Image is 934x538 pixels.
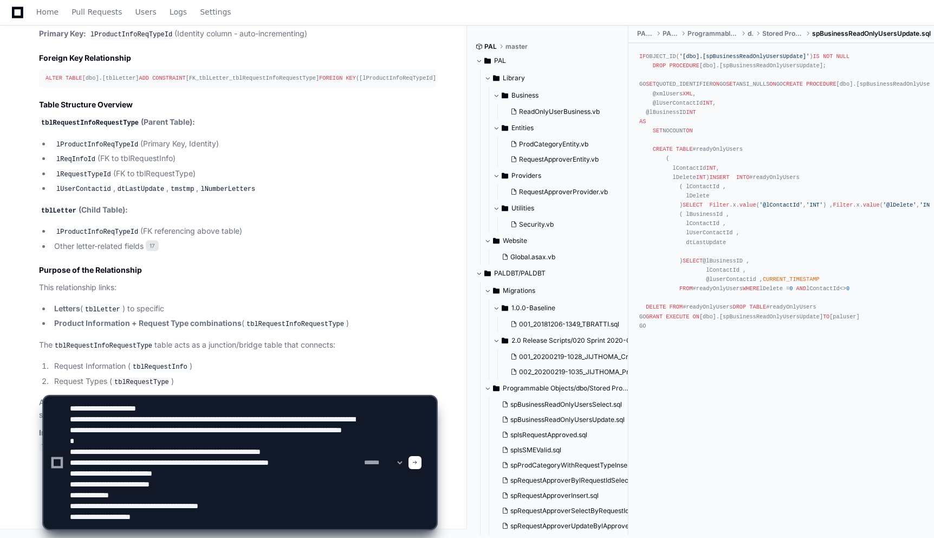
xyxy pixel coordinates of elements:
[493,200,620,217] button: Utilities
[319,75,356,81] span: FOREIGN KEY
[833,202,853,208] span: Filter
[494,56,506,65] span: PAL
[510,253,555,261] span: Global.asax.vb
[503,286,535,295] span: Migrations
[519,140,588,149] span: ProdCategoryEntity.vb
[72,9,122,15] span: Pull Requests
[46,75,82,81] span: ALTER TABLE
[493,234,500,247] svg: Directory
[511,204,534,213] span: Utilities
[683,258,703,264] span: SELECT
[743,285,760,292] span: WHERE
[823,53,833,60] span: NOT
[39,28,436,41] p: (Identity column - auto-incrementing)
[763,276,820,283] span: CURRENT_TIMESTAMP
[54,155,98,164] code: lReqInfoId
[762,29,803,38] span: Stored Procedures
[493,332,638,349] button: 2.0 Release Scripts/020 Sprint 2020-02
[506,217,614,232] button: Security.vb
[505,42,528,51] span: master
[503,236,527,245] span: Website
[693,313,699,320] span: ON
[676,146,693,152] span: TABLE
[493,167,620,184] button: Providers
[511,91,539,100] span: Business
[740,202,756,208] span: value
[51,360,436,373] li: Request Information ( )
[506,184,614,200] button: RequestApproverProvider.vb
[666,313,689,320] span: EXECUTE
[135,9,157,15] span: Users
[506,317,631,332] button: 001_20181206-1349_TBRATTI.sql
[493,284,500,297] svg: Directory
[51,225,436,238] li: (FK referencing above table)
[168,184,196,194] code: tmstmp
[812,29,931,38] span: spBusinessReadOnlyUsersUpdate.sql
[683,202,703,208] span: SELECT
[39,206,79,216] code: tblLetter
[200,9,231,15] span: Settings
[51,138,436,151] li: (Primary Key, Identity)
[519,220,554,229] span: Security.vb
[511,304,555,312] span: 1.0.0-Baseline
[511,124,534,132] span: Entities
[39,118,141,128] code: tblRequestInfoRequestType
[726,81,736,88] span: SET
[493,72,500,85] svg: Directory
[806,202,823,208] span: 'INT'
[683,91,692,97] span: XML
[639,52,923,331] div: OBJECT_ID( ) [dbo].[spBusinessReadOnlyUsersUpdate]; GO QUOTED_IDENTIFIER GO ANSI_NULLS GO [dbo].[...
[51,317,436,330] li: ( )
[506,364,640,380] button: 002_20200219-1035_JIJTHOMA_ProdCatSME_LoadData.sql
[39,29,86,38] strong: Primary Key:
[519,155,599,164] span: RequestApproverEntity.vb
[679,285,693,292] span: FROM
[51,182,436,195] li: , , ,
[646,313,663,320] span: GRANT
[115,184,166,194] code: dtLastUpdate
[506,349,640,364] button: 001_20200219-1028_JIJTHOMA_Create_ProdCatSMETable.sql
[709,174,729,181] span: INSERT
[653,146,673,152] span: CREATE
[484,267,491,280] svg: Directory
[39,281,436,294] p: This relationship links:
[502,89,508,102] svg: Directory
[39,265,436,276] h2: Purpose of the Relationship
[713,81,719,88] span: ON
[669,304,683,311] span: FROM
[54,170,113,180] code: lRequestTypeId
[484,69,620,87] button: Library
[519,188,608,196] span: RequestApproverProvider.vb
[39,117,195,126] strong: (Parent Table):
[506,104,614,119] button: ReadOnlyUserBusiness.vb
[846,285,849,292] span: 0
[696,174,706,181] span: INT
[54,318,242,328] strong: Product Information + Request Type combinations
[51,152,436,165] li: (FK to tblRequestInfo)
[639,118,646,125] span: AS
[646,81,656,88] span: SET
[51,303,436,316] li: ( ) to specific
[51,375,436,388] li: Request Types ( )
[198,184,257,194] code: lNumberLetters
[806,81,836,88] span: PROCEDURE
[789,285,793,292] span: 0
[53,341,154,351] code: tblRequestInfoRequestType
[706,165,716,171] span: INT
[51,240,436,253] li: Other letter-related fields
[506,152,614,167] button: RequestApproverEntity.vb
[139,75,186,81] span: ADD CONSTRAINT
[639,53,646,60] span: IF
[703,100,712,106] span: INT
[686,109,696,116] span: INT
[502,169,508,182] svg: Directory
[760,202,803,208] span: '@lContactId'
[748,29,754,38] span: dbo
[88,30,174,40] code: lProductInfoReqTypeId
[519,320,619,329] span: 001_20181206-1349_TBRATTI.sql
[39,205,128,214] strong: (Child Table):
[653,127,663,134] span: SET
[484,54,491,67] svg: Directory
[519,107,600,116] span: ReadOnlyUserBusiness.vb
[883,202,917,208] span: '@lDelete'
